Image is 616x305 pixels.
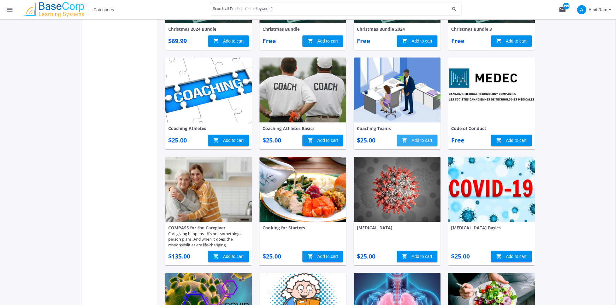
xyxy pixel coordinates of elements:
button: Add to cart [208,251,249,262]
mat-icon: shopping_cart [496,36,502,46]
div: Coaching Athletes Basics [263,125,343,132]
button: Add to cart [208,35,249,47]
span: Add to cart [496,36,527,46]
button: Add to cart [397,251,437,262]
mat-icon: shopping_cart [496,251,502,262]
button: Add to cart [302,251,343,262]
span: Add to cart [213,36,244,46]
div: $135.00 [168,252,190,261]
span: Add to cart [402,251,432,262]
div: Free [357,37,370,46]
mat-icon: shopping_cart [402,36,408,46]
span: Amit Ram [589,4,607,15]
div: [MEDICAL_DATA] [357,225,437,231]
div: $69.99 [168,37,187,46]
mat-icon: shopping_cart [308,251,313,262]
button: Add to cart [491,251,532,262]
div: [MEDICAL_DATA] Basics [451,225,532,231]
button: Add to cart [397,135,437,146]
span: Categories [93,4,114,15]
div: Free [263,37,276,46]
div: $25.00 [357,136,375,145]
span: Add to cart [213,251,244,262]
mat-icon: shopping_cart [213,135,219,146]
img: product image [448,157,535,222]
div: $25.00 [168,136,187,145]
mat-icon: search [451,6,458,12]
mat-icon: shopping_cart [213,251,219,262]
mat-icon: shopping_cart [496,135,502,146]
mat-icon: shopping_cart [402,135,408,146]
mat-icon: shopping_cart [308,135,313,146]
button: Add to cart [208,135,249,146]
div: $25.00 [263,136,281,145]
div: Cooking for Starters [263,225,343,231]
div: Free [451,37,465,46]
span: Add to cart [402,135,432,146]
div: Christmas 2024 Bundle [168,26,249,32]
mat-icon: mail [559,6,566,13]
span: Add to cart [496,135,527,146]
button: Add to cart [302,135,343,146]
mat-icon: shopping_cart [308,36,313,46]
span: Add to cart [402,36,432,46]
div: Free [451,136,465,145]
img: product image [354,157,440,222]
button: Add to cart [302,35,343,47]
div: Coaching Athletes [168,125,249,132]
div: COMPASS for the Caregiver [168,225,249,231]
div: Caregiving happens - it’s not something a person plans. And when it does, the responsibilities ar... [168,231,249,248]
span: Add to cart [213,135,244,146]
span: A [577,5,586,14]
div: Christmas Bundle 2024 [357,26,437,32]
div: $25.00 [451,252,470,261]
img: product image [354,57,440,122]
div: Coaching Teams [357,125,437,132]
img: product image [448,57,535,122]
div: Christmas Bundle 3 [451,26,532,32]
mat-icon: shopping_cart [402,251,408,262]
img: product image [165,157,252,222]
button: Add to cart [397,35,437,47]
span: Add to cart [308,251,338,262]
mat-icon: shopping_cart [213,36,219,46]
mat-icon: menu [6,6,13,13]
img: logo.png [19,2,86,17]
div: Christmas Bundle [263,26,343,32]
span: Add to cart [496,251,527,262]
div: $25.00 [357,252,375,261]
div: $25.00 [263,252,281,261]
div: Code of Conduct [451,125,532,132]
img: product image [259,157,346,222]
button: Add to cart [491,35,532,47]
span: Add to cart [308,36,338,46]
img: product image [259,57,346,122]
span: Add to cart [308,135,338,146]
img: product image [165,57,252,122]
button: Add to cart [491,135,532,146]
